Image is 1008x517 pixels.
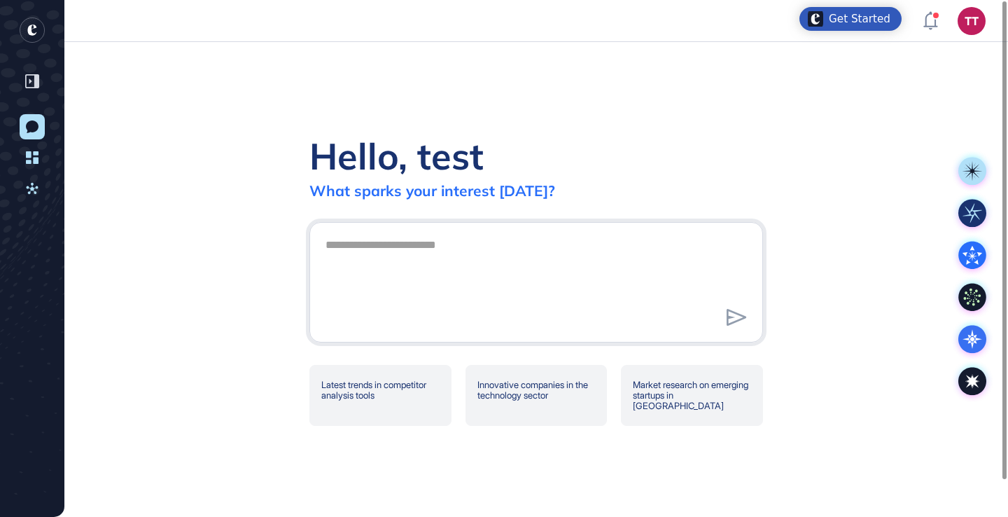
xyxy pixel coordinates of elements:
div: Market research on emerging startups in [GEOGRAPHIC_DATA] [621,365,763,426]
div: entrapeer-logo [20,18,45,43]
div: Open Get Started checklist [799,7,902,31]
div: What sparks your interest [DATE]? [309,181,555,200]
div: Hello, test [309,133,484,179]
div: Get Started [829,12,890,26]
button: tt [958,7,986,35]
img: launcher-image-alternative-text [808,11,823,27]
div: Innovative companies in the technology sector [465,365,608,426]
div: Latest trends in competitor analysis tools [309,365,451,426]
